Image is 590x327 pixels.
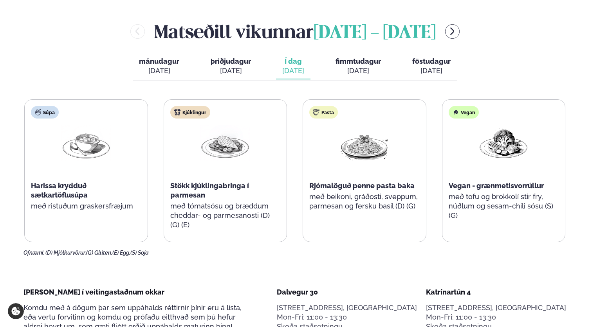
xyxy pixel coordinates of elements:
div: Dalvegur 30 [277,287,417,297]
span: Harissa krydduð sætkartöflusúpa [31,181,88,199]
span: mánudagur [139,57,179,65]
span: þriðjudagur [211,57,251,65]
span: Stökk kjúklingabringa í parmesan [170,181,249,199]
span: föstudagur [412,57,451,65]
button: þriðjudagur [DATE] [204,54,257,79]
span: Í dag [282,57,304,66]
p: með tofu og brokkolí stir fry, núðlum og sesam-chili sósu (S) (G) [449,192,559,220]
img: pasta.svg [313,109,319,115]
span: Vegan - grænmetisvorrúllur [449,181,544,190]
span: (E) Egg, [112,250,130,256]
span: Rjómalöguð penne pasta baka [309,181,415,190]
div: Kjúklingur [170,106,210,119]
img: soup.svg [35,109,41,115]
span: fimmtudagur [336,57,381,65]
span: (G) Glúten, [86,250,112,256]
div: Katrínartún 4 [426,287,566,297]
button: menu-btn-left [130,24,145,39]
img: Vegan.svg [453,109,459,115]
p: [STREET_ADDRESS], [GEOGRAPHIC_DATA] [426,303,566,313]
button: Í dag [DATE] [276,54,310,79]
div: Súpa [31,106,59,119]
p: með tómatsósu og bræddum cheddar- og parmesanosti (D) (G) (E) [170,201,281,230]
button: menu-btn-right [445,24,460,39]
img: Soup.png [61,125,111,161]
div: [DATE] [336,66,381,75]
span: [PERSON_NAME] í veitingastaðnum okkar [23,288,164,296]
img: Vegan.png [478,125,529,161]
button: fimmtudagur [DATE] [329,54,387,79]
span: Ofnæmi: [23,250,44,256]
span: (S) Soja [130,250,149,256]
p: með ristuðum graskersfræjum [31,201,141,211]
img: chicken.svg [174,109,180,115]
img: Chicken-breast.png [200,125,250,161]
div: [DATE] [139,66,179,75]
div: Mon-Fri: 11:00 - 13:30 [277,313,417,322]
div: Vegan [449,106,479,119]
span: [DATE] - [DATE] [314,25,436,42]
p: [STREET_ADDRESS], [GEOGRAPHIC_DATA] [277,303,417,313]
div: [DATE] [412,66,451,75]
button: mánudagur [DATE] [133,54,186,79]
img: Spagetti.png [339,125,390,161]
span: (D) Mjólkurvörur, [45,250,86,256]
a: Cookie settings [8,303,24,319]
div: [DATE] [282,66,304,75]
h2: Matseðill vikunnar [154,19,436,44]
div: [DATE] [211,66,251,75]
p: með beikoni, gráðosti, sveppum, parmesan og fersku basil (D) (G) [309,192,420,211]
div: Mon-Fri: 11:00 - 13:30 [426,313,566,322]
button: föstudagur [DATE] [406,54,457,79]
div: Pasta [309,106,338,119]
